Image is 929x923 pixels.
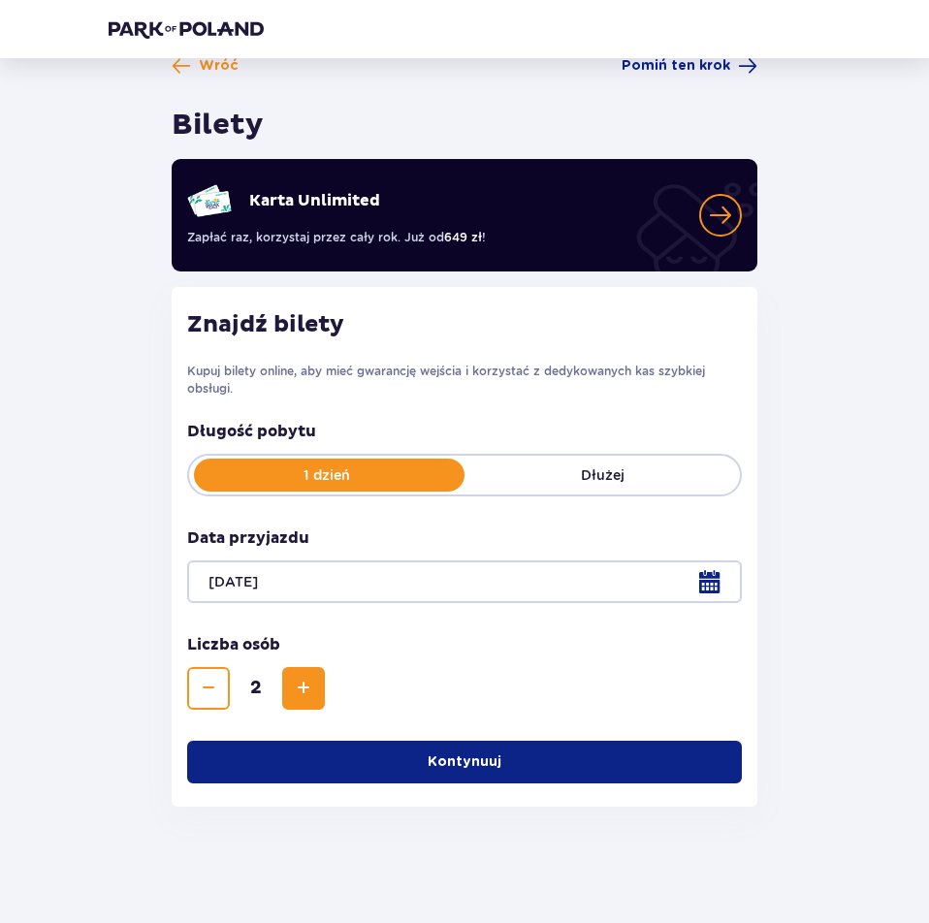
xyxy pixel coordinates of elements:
a: Wróć [172,56,239,76]
span: Wróć [199,56,239,76]
span: Pomiń ten krok [622,56,730,76]
button: Zwiększ [282,667,325,710]
p: Kontynuuj [428,752,501,772]
a: Pomiń ten krok [622,56,757,76]
p: Liczba osób [187,634,280,655]
p: Kupuj bilety online, aby mieć gwarancję wejścia i korzystać z dedykowanych kas szybkiej obsługi. [187,363,742,398]
p: Data przyjazdu [187,527,309,549]
p: Dłużej [464,465,740,485]
button: Zmniejsz [187,667,230,710]
p: 1 dzień [189,465,464,485]
p: Długość pobytu [187,421,742,442]
h2: Znajdź bilety [187,310,742,339]
h1: Bilety [172,107,264,143]
img: Park of Poland logo [109,19,264,39]
button: Kontynuuj [187,741,742,783]
span: 2 [234,677,278,700]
